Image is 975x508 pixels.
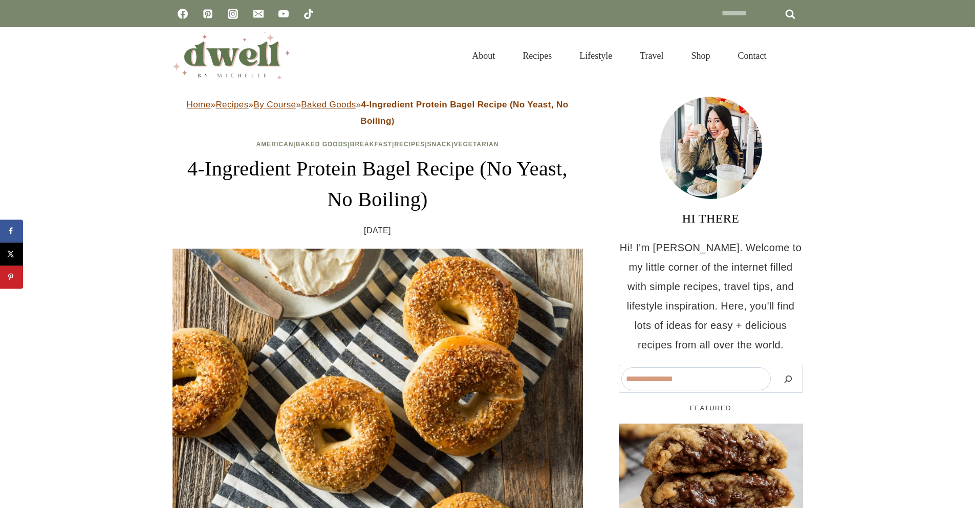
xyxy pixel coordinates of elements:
a: By Course [253,100,296,109]
span: » » » » [187,100,569,126]
a: Home [187,100,211,109]
a: Vegetarian [454,141,499,148]
p: Hi! I'm [PERSON_NAME]. Welcome to my little corner of the internet filled with simple recipes, tr... [619,238,803,355]
a: American [256,141,294,148]
h5: FEATURED [619,403,803,413]
a: Contact [724,38,781,74]
time: [DATE] [364,223,391,238]
a: Email [248,4,269,24]
strong: 4-Ingredient Protein Bagel Recipe (No Yeast, No Boiling) [360,100,568,126]
a: Travel [626,38,677,74]
a: Recipes [215,100,248,109]
a: Baked Goods [301,100,356,109]
a: YouTube [273,4,294,24]
span: | | | | | [256,141,499,148]
h1: 4-Ingredient Protein Bagel Recipe (No Yeast, No Boiling) [172,153,583,215]
a: Pinterest [198,4,218,24]
a: About [458,38,509,74]
h3: HI THERE [619,209,803,228]
a: Recipes [394,141,425,148]
a: Breakfast [350,141,392,148]
button: Search [776,367,800,390]
a: Recipes [509,38,566,74]
a: TikTok [298,4,319,24]
a: Snack [427,141,452,148]
a: Lifestyle [566,38,626,74]
a: Baked Goods [296,141,348,148]
a: Shop [677,38,724,74]
a: Facebook [172,4,193,24]
button: View Search Form [786,47,803,64]
a: Instagram [223,4,243,24]
nav: Primary Navigation [458,38,780,74]
img: DWELL by michelle [172,32,290,79]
